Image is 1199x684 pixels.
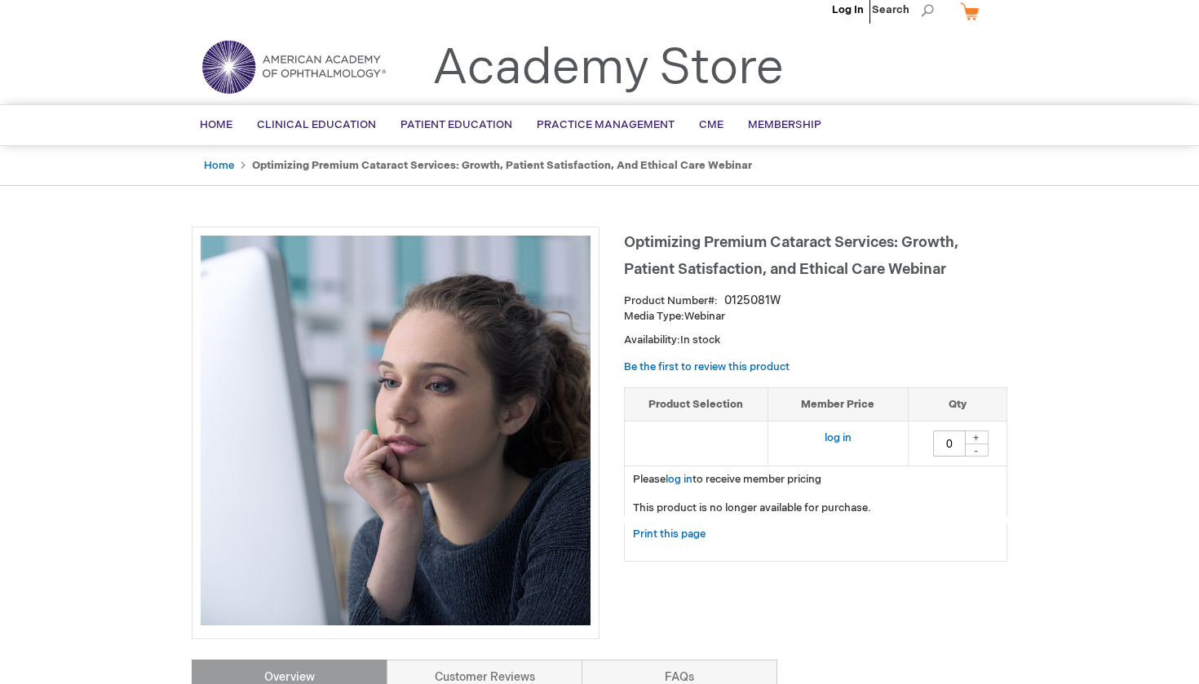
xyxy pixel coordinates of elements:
strong: Product Number [624,294,718,307]
span: Membership [748,118,821,131]
a: log in [825,431,852,444]
a: log in [666,473,692,486]
strong: Media Type: [624,310,684,323]
div: 0125081W [724,293,781,309]
a: Log In [832,3,864,16]
strong: Optimizing Premium Cataract Services: Growth, Patient Satisfaction, and Ethical Care Webinar [252,159,752,172]
img: Optimizing Premium Cataract Services: Growth, Patient Satisfaction, and Ethical Care Webinar [201,236,591,625]
span: Clinical Education [257,118,376,131]
a: Home [204,159,234,172]
p: Availability: [624,333,1007,348]
span: CME [699,118,723,131]
span: Optimizing Premium Cataract Services: Growth, Patient Satisfaction, and Ethical Care Webinar [624,234,958,278]
span: Practice Management [537,118,675,131]
div: + [964,430,989,444]
a: Print this page [633,524,706,545]
p: This product is no longer available for purchase. [633,501,998,516]
div: - [964,443,989,457]
span: Home [200,118,232,131]
th: Qty [908,387,1007,421]
a: Be the first to review this product [624,360,790,373]
span: In stock [680,333,720,346]
th: Member Price [768,387,908,421]
span: Please to receive member pricing [633,473,821,486]
th: Product Selection [625,387,768,421]
span: Patient Education [400,118,512,131]
a: Academy Store [432,39,784,98]
input: Qty [933,430,966,457]
p: Webinar [624,309,1007,324]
